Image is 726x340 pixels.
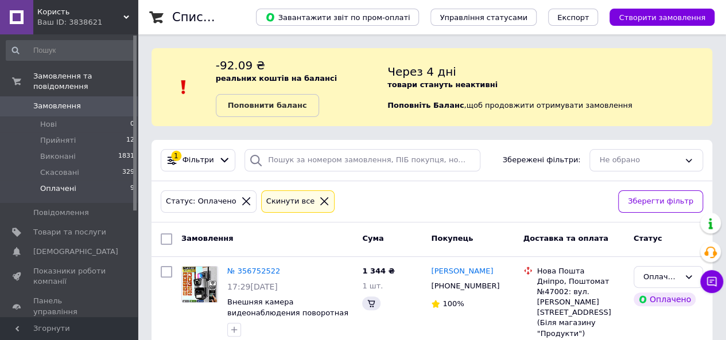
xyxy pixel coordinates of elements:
[618,190,703,213] button: Зберегти фільтр
[40,151,76,162] span: Виконані
[264,196,317,208] div: Cкинути все
[164,196,239,208] div: Статус: Оплачено
[33,266,106,287] span: Показники роботи компанії
[130,183,134,194] span: 9
[362,267,394,275] span: 1 344 ₴
[619,13,705,22] span: Створити замовлення
[609,9,715,26] button: Створити замовлення
[599,154,680,166] div: Не обрано
[643,271,680,283] div: Оплачено
[557,13,589,22] span: Експорт
[33,247,118,257] span: [DEMOGRAPHIC_DATA]
[228,101,307,110] b: Поповнити баланс
[256,9,419,26] button: Завантажити звіт по пром-оплаті
[442,299,464,308] span: 100%
[227,267,280,275] a: № 356752522
[362,282,383,290] span: 1 шт.
[40,119,57,130] span: Нові
[33,101,81,111] span: Замовлення
[634,292,696,306] div: Оплачено
[181,266,218,303] a: Фото товару
[598,13,715,21] a: Створити замовлення
[126,135,134,146] span: 12
[628,196,693,208] span: Зберегти фільтр
[40,135,76,146] span: Прийняті
[537,266,624,276] div: Нова Пошта
[244,149,480,171] input: Пошук за номером замовлення, ПІБ покупця, номером телефону, Email, номером накладної
[37,17,138,28] div: Ваш ID: 3838621
[700,270,723,293] button: Чат з покупцем
[33,227,106,237] span: Товари та послуги
[33,208,89,218] span: Повідомлення
[175,79,192,96] img: :exclamation:
[216,94,319,117] a: Поповнити баланс
[537,276,624,339] div: Дніпро, Поштомат №47002: вул. [PERSON_NAME][STREET_ADDRESS] (Біля магазину "Продукти")
[430,9,537,26] button: Управління статусами
[130,119,134,130] span: 0
[523,234,608,243] span: Доставка та оплата
[118,151,134,162] span: 1831
[122,167,134,178] span: 329
[6,40,135,61] input: Пошук
[634,234,662,243] span: Статус
[40,167,79,178] span: Скасовані
[33,296,106,316] span: Панель управління
[172,10,289,24] h1: Список замовлень
[33,71,138,92] span: Замовлення та повідомлення
[387,65,456,79] span: Через 4 дні
[503,155,581,166] span: Збережені фільтри:
[362,234,383,243] span: Cума
[387,80,498,89] b: товари стануть неактивні
[548,9,599,26] button: Експорт
[40,183,76,194] span: Оплачені
[429,279,502,294] div: [PHONE_NUMBER]
[183,267,217,302] img: Фото товару
[171,151,181,161] div: 1
[265,12,410,22] span: Завантажити звіт по пром-оплаті
[216,74,337,83] b: реальних коштів на балансі
[387,57,712,117] div: , щоб продовжити отримувати замовлення
[440,13,527,22] span: Управління статусами
[216,58,265,72] span: -92.09 ₴
[183,155,214,166] span: Фільтри
[387,101,464,110] b: Поповніть Баланс
[431,234,473,243] span: Покупець
[37,7,123,17] span: Користь
[431,266,493,277] a: [PERSON_NAME]
[181,234,233,243] span: Замовлення
[227,282,278,291] span: 17:29[DATE]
